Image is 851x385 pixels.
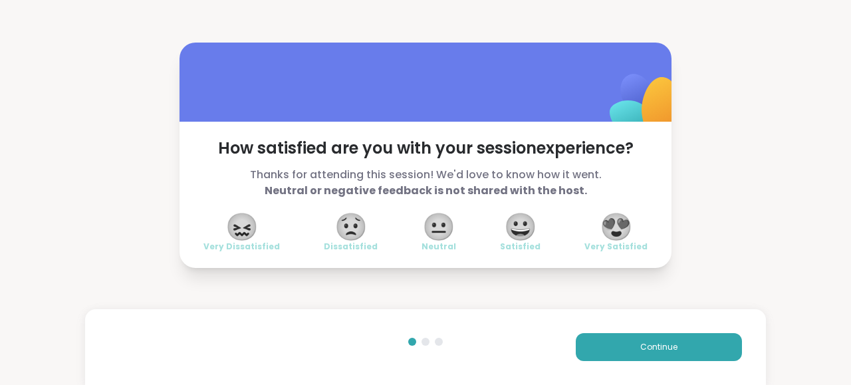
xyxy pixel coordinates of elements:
span: Dissatisfied [324,241,378,252]
img: ShareWell Logomark [578,39,711,172]
button: Continue [576,333,742,361]
span: 😐 [422,215,455,239]
span: Continue [640,341,677,353]
span: 😍 [600,215,633,239]
span: Thanks for attending this session! We'd love to know how it went. [203,167,648,199]
span: 😀 [504,215,537,239]
b: Neutral or negative feedback is not shared with the host. [265,183,587,198]
span: 😟 [334,215,368,239]
span: 😖 [225,215,259,239]
span: How satisfied are you with your session experience? [203,138,648,159]
span: Very Dissatisfied [203,241,280,252]
span: Neutral [422,241,456,252]
span: Very Satisfied [584,241,648,252]
span: Satisfied [500,241,541,252]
